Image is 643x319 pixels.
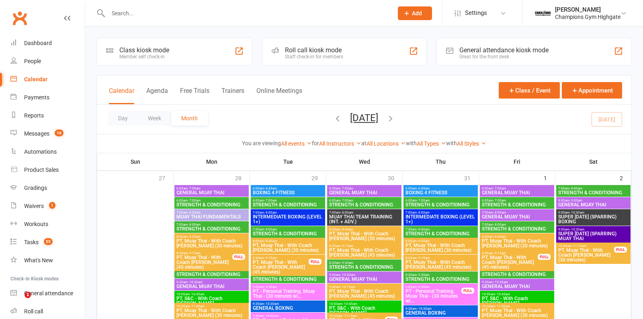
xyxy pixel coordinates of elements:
input: Search... [106,8,387,19]
span: - 11:15am [571,244,586,248]
span: 6:00am [176,187,247,190]
span: PT - Personal Training, Muay Thai - (30 minutes wi... [405,289,462,303]
span: 8:30am [329,244,400,248]
span: 7:00am [558,187,629,190]
span: GENERAL MUAY THAI [558,202,629,207]
button: Calendar [109,87,134,104]
span: 8:30am [329,261,400,265]
span: - 9:30am [417,285,430,289]
span: 6:00am [405,199,476,202]
span: - 7:00am [493,187,506,190]
span: - 8:00am [569,187,582,190]
th: Mon [174,153,250,170]
span: 9:00am [558,211,629,214]
span: PT, Muay Thai - With Coach [PERSON_NAME] (30 minutes) [176,308,247,318]
span: - 10:15am [340,285,355,289]
span: 7:00am [176,223,247,226]
span: 10:30am [481,305,553,308]
span: 8:30am [252,256,309,260]
div: Product Sales [24,167,59,173]
div: Workouts [24,221,48,227]
span: 8:30am [405,256,476,260]
div: General attendance [24,290,73,296]
span: PT, Muay Thai - With Coach [PERSON_NAME] (45 minutes) [405,260,476,270]
div: 31 [464,171,479,184]
span: STRENGTH & CONDITIONING [176,202,247,207]
span: - 8:00am [264,228,277,231]
th: Sat [555,153,631,170]
a: Calendar [10,70,85,88]
span: 8:00am [405,239,476,243]
span: - 8:30am [493,235,506,239]
div: 27 [159,171,173,184]
div: Staff check-in for members [285,54,343,60]
div: Member self check-in [119,54,169,60]
strong: with [446,140,457,146]
button: Add [398,6,432,20]
button: [DATE] [350,112,378,123]
span: - 8:00am [417,211,430,214]
span: - 6:45am [417,187,430,190]
span: PT, Muay Thai - With Coach [PERSON_NAME] (30 minutes) [252,243,324,253]
div: 28 [235,171,250,184]
span: STRENGTH & CONDITIONING [405,231,476,236]
span: PT, Muay Thai - With Coach [PERSON_NAME] (30 minutes) [481,308,553,318]
span: - 10:30am [569,228,584,231]
span: PT, Muay Thai - With Coach [PERSON_NAME] (45 minutes) [481,255,538,270]
div: 1 [544,171,555,184]
th: Thu [403,153,479,170]
span: GENERAL MUAY THAI [176,284,247,289]
span: 7:00am [481,223,553,226]
div: FULL [538,254,551,260]
span: 8:30am [481,251,538,255]
span: 18 [55,130,63,136]
div: Reports [24,112,44,119]
span: PT - Personal Training, Muay Thai - (30 minutes wi... [252,289,324,298]
span: - 8:30am [417,239,430,243]
span: PT, Muay Thai - With Coach [PERSON_NAME] (30 minutes) [176,239,247,248]
img: thumb_image1630635537.png [535,5,551,21]
a: Tasks 55 [10,233,85,251]
span: GENERAL MUAY THAI [481,284,553,289]
span: - 7:00am [340,187,353,190]
div: FULL [461,288,474,294]
span: - 10:00am [264,314,279,318]
span: 6:00am [405,187,476,190]
span: MUAY THAI TEAM TRAINING (INT. + ADV.) [329,214,400,224]
a: Automations [10,143,85,161]
span: - 9:30am [340,261,353,265]
span: - 7:00am [417,199,430,202]
div: People [24,58,41,64]
div: What's New [24,257,53,263]
span: 7:00am [176,211,247,214]
span: 9:30am [252,302,324,306]
span: - 7:00am [493,199,506,202]
button: Class / Event [499,82,560,99]
a: Product Sales [10,161,85,179]
div: Calendar [24,76,47,82]
span: - 9:15am [264,256,277,260]
button: Trainers [221,87,244,104]
div: 2 [620,171,631,184]
span: 10:30am [329,314,385,318]
span: 7:00am [252,228,324,231]
span: - 11:15am [342,314,357,318]
span: STRENGTH & CONDITIONING [329,265,400,270]
a: What's New [10,251,85,270]
span: - 10:30am [493,280,508,284]
div: [PERSON_NAME] [555,6,620,13]
span: - 7:00am [264,199,277,202]
a: All Locations [367,140,406,147]
a: All Styles [457,140,486,147]
span: - 9:30am [264,285,277,289]
span: STRENGTH & CONDITIONING [558,190,629,195]
span: 8:00am [481,235,553,239]
span: PT, Muay Thai - With Coach [PERSON_NAME] (30 minutes) [481,239,553,248]
div: 29 [311,171,326,184]
a: All Types [417,140,446,147]
span: PT, S&C - With Coach [PERSON_NAME] [481,296,553,306]
div: Great for the front desk [459,54,549,60]
span: 9:30am [176,280,247,284]
th: Wed [326,153,403,170]
strong: at [361,140,367,146]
